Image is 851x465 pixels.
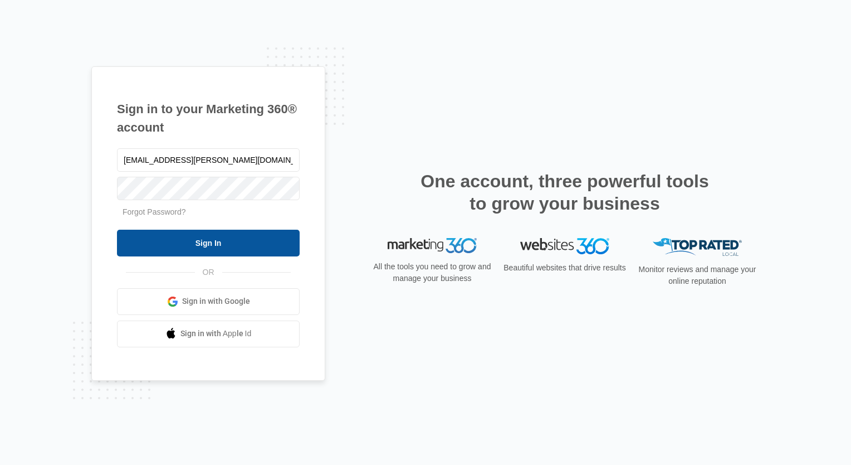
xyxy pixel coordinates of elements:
[388,238,477,254] img: Marketing 360
[195,267,222,278] span: OR
[520,238,609,254] img: Websites 360
[117,321,300,347] a: Sign in with Apple Id
[417,170,712,215] h2: One account, three powerful tools to grow your business
[117,148,300,172] input: Email
[117,230,300,256] input: Sign In
[180,328,252,340] span: Sign in with Apple Id
[117,100,300,137] h1: Sign in to your Marketing 360® account
[502,262,627,274] p: Beautiful websites that drive results
[123,207,186,216] a: Forgot Password?
[653,238,742,256] img: Top Rated Local
[117,288,300,315] a: Sign in with Google
[370,261,495,284] p: All the tools you need to grow and manage your business
[635,264,760,287] p: Monitor reviews and manage your online reputation
[182,296,250,307] span: Sign in with Google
